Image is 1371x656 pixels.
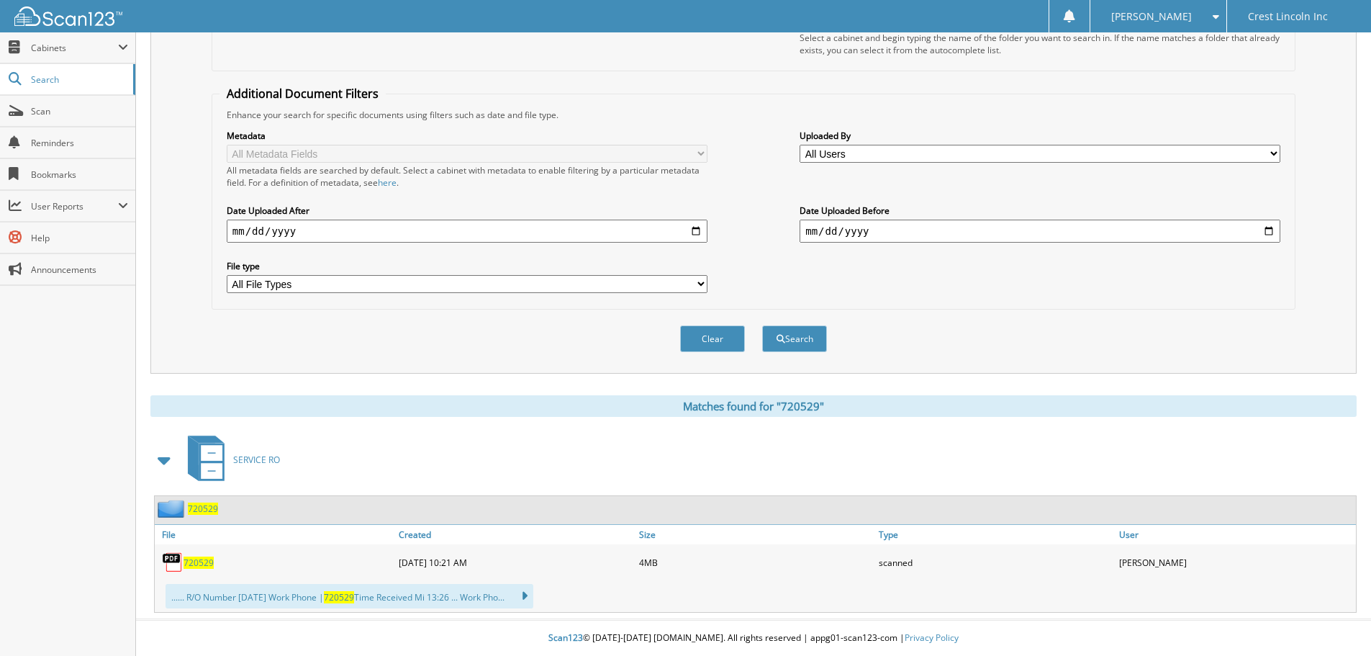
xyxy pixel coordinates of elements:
div: 4MB [635,548,876,577]
a: Size [635,525,876,544]
span: Cabinets [31,42,118,54]
div: [PERSON_NAME] [1116,548,1356,577]
span: Help [31,232,128,244]
span: Scan123 [548,632,583,644]
label: Date Uploaded After [227,205,707,217]
img: scan123-logo-white.svg [14,6,122,26]
button: Search [762,325,827,352]
a: Created [395,525,635,544]
span: Reminders [31,137,128,149]
div: Select a cabinet and begin typing the name of the folder you want to search in. If the name match... [800,32,1280,56]
a: User [1116,525,1356,544]
legend: Additional Document Filters [220,86,386,102]
a: 720529 [184,557,214,569]
div: Matches found for "720529" [150,395,1357,417]
a: Privacy Policy [905,632,959,644]
label: File type [227,260,707,272]
div: ...... R/O Number [DATE] Work Phone | Time Received Mi 13:26 ... Work Pho... [166,584,533,608]
a: File [155,525,395,544]
a: 720529 [188,503,218,515]
label: Date Uploaded Before [800,205,1280,217]
div: [DATE] 10:21 AM [395,548,635,577]
iframe: Chat Widget [1299,587,1371,656]
span: Announcements [31,264,128,276]
div: All metadata fields are searched by default. Select a cabinet with metadata to enable filtering b... [227,164,707,189]
span: Bookmarks [31,169,128,181]
label: Uploaded By [800,130,1280,142]
a: SERVICE RO [179,431,280,488]
div: scanned [875,548,1116,577]
button: Clear [680,325,745,352]
img: folder2.png [158,500,188,518]
img: PDF.png [162,552,184,573]
div: Enhance your search for specific documents using filters such as date and file type. [220,109,1288,121]
div: © [DATE]-[DATE] [DOMAIN_NAME]. All rights reserved | appg01-scan123-com | [136,621,1371,656]
span: Crest Lincoln Inc [1248,12,1328,21]
span: User Reports [31,200,118,212]
span: SERVICE RO [233,454,280,466]
a: here [378,176,397,189]
a: Type [875,525,1116,544]
span: Search [31,73,126,86]
input: start [227,220,707,243]
input: end [800,220,1280,243]
span: [PERSON_NAME] [1111,12,1192,21]
span: Scan [31,105,128,117]
span: 720529 [324,591,354,603]
label: Metadata [227,130,707,142]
